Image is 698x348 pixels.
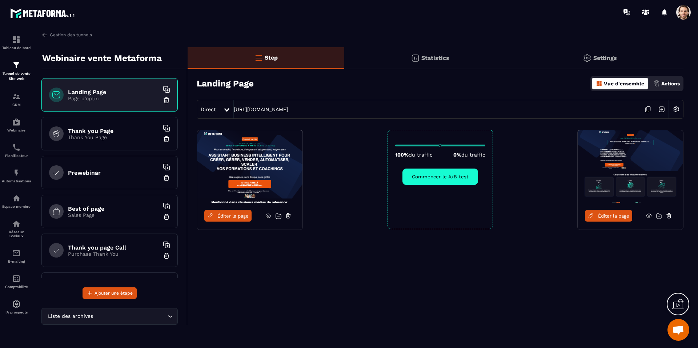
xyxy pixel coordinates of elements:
p: Vue d'ensemble [604,81,644,86]
a: Open chat [667,319,689,341]
p: 100% [395,152,433,158]
p: Statistics [421,54,449,61]
p: Webinaire [2,128,31,132]
img: trash [163,135,170,143]
img: stats.20deebd0.svg [411,54,420,62]
p: Tunnel de vente Site web [2,71,31,81]
img: formation [12,92,21,101]
p: IA prospects [2,310,31,314]
img: logo [10,7,76,20]
a: automationsautomationsWebinaire [2,112,31,138]
h6: Best of page [68,205,159,212]
img: trash [163,97,170,104]
img: automations [12,118,21,126]
div: Search for option [41,308,178,325]
img: formation [12,61,21,69]
a: formationformationCRM [2,87,31,112]
img: accountant [12,274,21,283]
span: Éditer la page [217,213,249,219]
a: social-networksocial-networkRéseaux Sociaux [2,214,31,243]
a: accountantaccountantComptabilité [2,269,31,294]
img: arrow-next.bcc2205e.svg [655,102,669,116]
a: formationformationTunnel de vente Site web [2,55,31,87]
button: Commencer le A/B test [402,169,478,185]
img: bars-o.4a397970.svg [254,53,263,62]
p: Comptabilité [2,285,31,289]
p: Espace membre [2,205,31,209]
p: Step [265,54,278,61]
a: automationsautomationsEspace membre [2,189,31,214]
img: automations [12,194,21,203]
a: emailemailE-mailing [2,243,31,269]
a: Éditer la page [204,210,252,222]
img: automations [12,169,21,177]
a: schedulerschedulerPlanificateur [2,138,31,163]
p: Thank You Page [68,134,159,140]
h3: Landing Page [197,78,254,89]
span: du traffic [409,152,433,158]
img: formation [12,35,21,44]
a: formationformationTableau de bord [2,30,31,55]
p: Settings [593,54,617,61]
img: trash [163,213,170,220]
img: dashboard-orange.40269519.svg [596,80,602,87]
span: Direct [201,106,216,112]
p: CRM [2,103,31,107]
p: Page d'optin [68,96,159,101]
a: automationsautomationsAutomatisations [2,163,31,189]
img: setting-gr.5f69749f.svg [583,54,591,62]
img: actions.d6e523a2.png [653,80,660,87]
img: scheduler [12,143,21,152]
span: Ajouter une étape [95,290,133,297]
p: Tableau de bord [2,46,31,50]
p: Purchase Thank You [68,251,159,257]
img: image [197,130,302,203]
input: Search for option [95,312,166,320]
img: automations [12,300,21,308]
p: Actions [661,81,680,86]
p: 0% [453,152,485,158]
p: Sales Page [68,212,159,218]
img: setting-w.858f3a88.svg [669,102,683,116]
img: trash [163,252,170,259]
p: Réseaux Sociaux [2,230,31,238]
img: email [12,249,21,258]
a: Gestion des tunnels [41,32,92,38]
a: Éditer la page [585,210,632,222]
p: Planificateur [2,154,31,158]
span: Liste des archives [46,312,95,320]
h6: Prewebinar [68,169,159,176]
h6: Thank you page Call [68,244,159,251]
p: E-mailing [2,259,31,263]
p: Automatisations [2,179,31,183]
h6: Landing Page [68,89,159,96]
span: du traffic [461,152,485,158]
button: Ajouter une étape [83,287,137,299]
span: Éditer la page [598,213,629,219]
p: Webinaire vente Metaforma [42,51,162,65]
img: arrow [41,32,48,38]
a: [URL][DOMAIN_NAME] [234,106,288,112]
img: trash [163,174,170,182]
h6: Thank you Page [68,128,159,134]
img: social-network [12,219,21,228]
img: image [578,130,683,203]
